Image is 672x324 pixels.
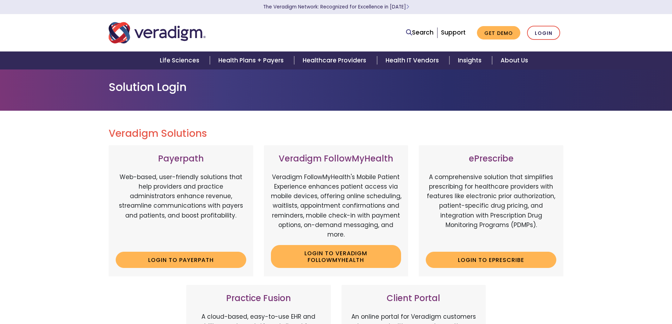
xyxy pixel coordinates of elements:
h3: ePrescribe [426,154,556,164]
h3: Payerpath [116,154,246,164]
a: Login to ePrescribe [426,252,556,268]
h3: Practice Fusion [193,293,324,304]
a: Login to Payerpath [116,252,246,268]
p: Veradigm FollowMyHealth's Mobile Patient Experience enhances patient access via mobile devices, o... [271,172,401,239]
span: Learn More [406,4,409,10]
a: Get Demo [477,26,520,40]
h3: Veradigm FollowMyHealth [271,154,401,164]
a: Health Plans + Payers [210,51,294,69]
h3: Client Portal [349,293,479,304]
a: Healthcare Providers [294,51,377,69]
img: Veradigm logo [109,21,206,44]
a: Insights [449,51,492,69]
p: Web-based, user-friendly solutions that help providers and practice administrators enhance revenu... [116,172,246,246]
h1: Solution Login [109,80,564,94]
a: Support [441,28,466,37]
a: The Veradigm Network: Recognized for Excellence in [DATE]Learn More [263,4,409,10]
a: About Us [492,51,537,69]
a: Life Sciences [151,51,210,69]
p: A comprehensive solution that simplifies prescribing for healthcare providers with features like ... [426,172,556,246]
h2: Veradigm Solutions [109,128,564,140]
a: Search [406,28,434,37]
a: Login to Veradigm FollowMyHealth [271,245,401,268]
a: Health IT Vendors [377,51,449,69]
a: Login [527,26,560,40]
